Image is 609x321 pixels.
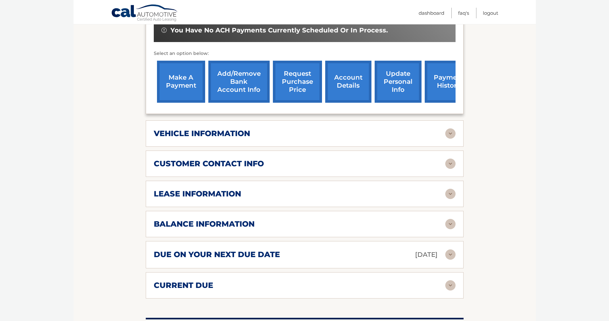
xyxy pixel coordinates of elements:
[154,189,241,199] h2: lease information
[445,128,456,139] img: accordion-rest.svg
[161,28,167,33] img: alert-white.svg
[458,8,469,18] a: FAQ's
[154,281,213,290] h2: current due
[375,61,422,103] a: update personal info
[111,4,178,23] a: Cal Automotive
[154,250,280,259] h2: due on your next due date
[154,219,255,229] h2: balance information
[483,8,498,18] a: Logout
[208,61,270,103] a: Add/Remove bank account info
[170,26,388,34] span: You have no ACH payments currently scheduled or in process.
[425,61,473,103] a: payment history
[445,189,456,199] img: accordion-rest.svg
[445,219,456,229] img: accordion-rest.svg
[273,61,322,103] a: request purchase price
[325,61,371,103] a: account details
[419,8,444,18] a: Dashboard
[154,129,250,138] h2: vehicle information
[445,280,456,291] img: accordion-rest.svg
[154,159,264,169] h2: customer contact info
[157,61,205,103] a: make a payment
[415,249,438,260] p: [DATE]
[154,50,456,57] p: Select an option below:
[445,249,456,260] img: accordion-rest.svg
[445,159,456,169] img: accordion-rest.svg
